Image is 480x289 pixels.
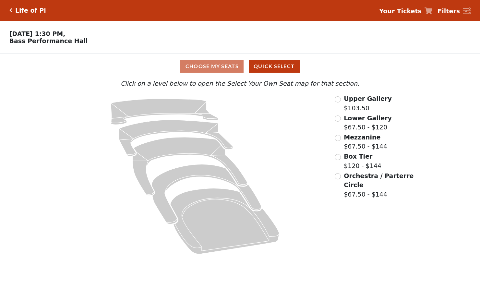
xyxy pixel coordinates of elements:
[170,188,279,254] path: Orchestra / Parterre Circle - Seats Available: 22
[9,8,12,13] a: Click here to go back to filters
[15,7,46,14] h5: Life of Pi
[111,99,218,125] path: Upper Gallery - Seats Available: 163
[344,134,380,141] span: Mezzanine
[344,114,392,132] label: $67.50 - $120
[344,172,414,189] span: Orchestra / Parterre Circle
[344,114,392,122] span: Lower Gallery
[249,60,300,73] button: Quick Select
[119,120,233,156] path: Lower Gallery - Seats Available: 26
[344,95,392,102] span: Upper Gallery
[438,6,471,16] a: Filters
[344,94,392,113] label: $103.50
[344,153,372,160] span: Box Tier
[344,171,414,199] label: $67.50 - $144
[344,152,381,170] label: $120 - $144
[65,79,415,88] p: Click on a level below to open the Select Your Own Seat map for that section.
[438,7,460,15] strong: Filters
[379,7,422,15] strong: Your Tickets
[379,6,432,16] a: Your Tickets
[344,133,387,151] label: $67.50 - $144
